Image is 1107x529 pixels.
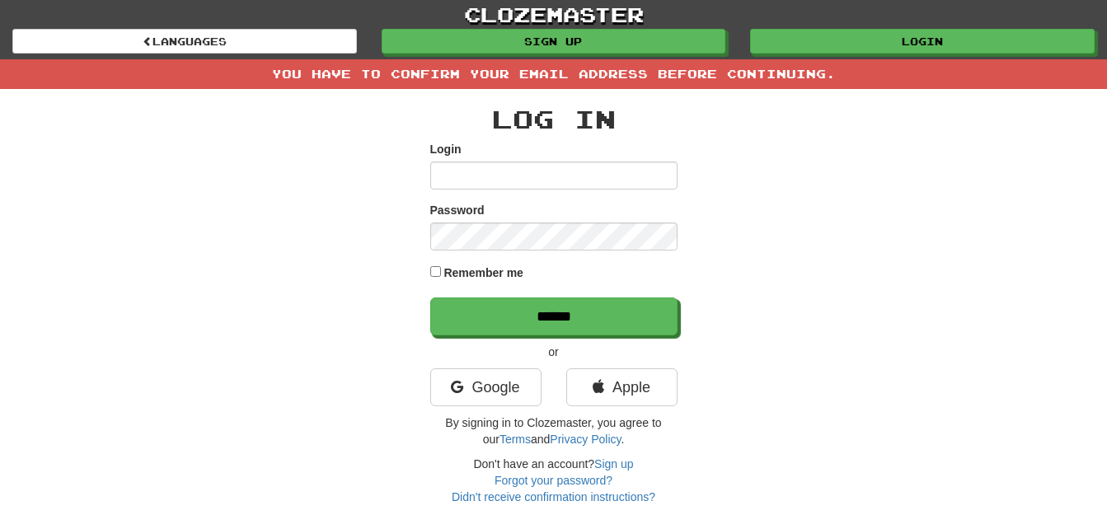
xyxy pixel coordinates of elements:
a: Forgot your password? [495,474,612,487]
a: Didn't receive confirmation instructions? [452,490,655,503]
a: Sign up [382,29,726,54]
a: Google [430,368,542,406]
label: Password [430,202,485,218]
a: Privacy Policy [550,433,621,446]
a: Sign up [594,457,633,470]
a: Login [750,29,1095,54]
a: Apple [566,368,678,406]
a: Terms [500,433,531,446]
a: Languages [12,29,357,54]
div: Don't have an account? [430,456,678,505]
label: Remember me [443,264,523,281]
label: Login [430,141,462,157]
p: or [430,344,678,360]
p: By signing in to Clozemaster, you agree to our and . [430,414,678,447]
h2: Log In [430,105,678,133]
